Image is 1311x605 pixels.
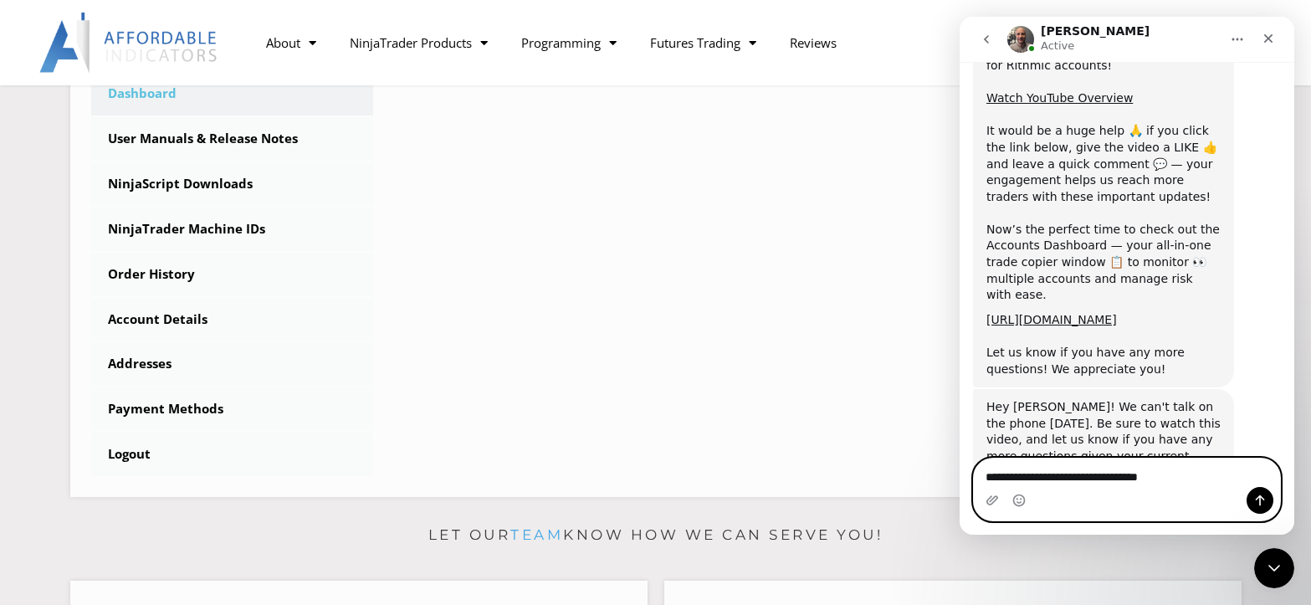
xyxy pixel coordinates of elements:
[27,295,261,361] div: ​ ﻿Let us know if you have any more questions! We appreciate you!
[26,477,39,490] button: Upload attachment
[510,526,563,543] a: team
[70,522,1242,549] p: Let our know how we can serve you!
[91,208,374,251] a: NinjaTrader Machine IDs
[53,477,66,490] button: Emoji picker
[249,23,333,62] a: About
[13,372,321,476] div: Joel says…
[773,23,853,62] a: Reviews
[27,382,261,464] div: Hey [PERSON_NAME]! We can't talk on the phone [DATE]. Be sure to watch this video, and let us kno...
[91,433,374,476] a: Logout
[91,162,374,206] a: NinjaScript Downloads
[91,342,374,386] a: Addresses
[91,72,374,476] nav: Account pages
[91,253,374,296] a: Order History
[91,298,374,341] a: Account Details
[91,117,374,161] a: User Manuals & Release Notes
[13,372,274,474] div: Hey [PERSON_NAME]! We can't talk on the phone [DATE]. Be sure to watch this video, and let us kno...
[14,442,320,470] textarea: Message…
[960,17,1294,535] iframe: Intercom live chat
[91,387,374,431] a: Payment Methods
[91,72,374,115] a: Dashboard
[333,23,504,62] a: NinjaTrader Products
[27,58,261,205] div: ​ ​ ﻿It would be a huge help﻿ 🙏 if you click the link below, give the video a LIKE 👍 and leave a ...
[633,23,773,62] a: Futures Trading
[287,470,314,497] button: Send a message…
[27,296,157,310] a: [URL][DOMAIN_NAME]
[27,74,173,88] a: Watch YouTube Overview
[1254,548,1294,588] iframe: Intercom live chat
[504,23,633,62] a: Programming
[27,205,261,287] div: Now’s the perfect time to check out the Accounts Dashboard — your all-in-one trade copier window ...
[249,23,1023,62] nav: Menu
[39,13,219,73] img: LogoAI | Affordable Indicators – NinjaTrader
